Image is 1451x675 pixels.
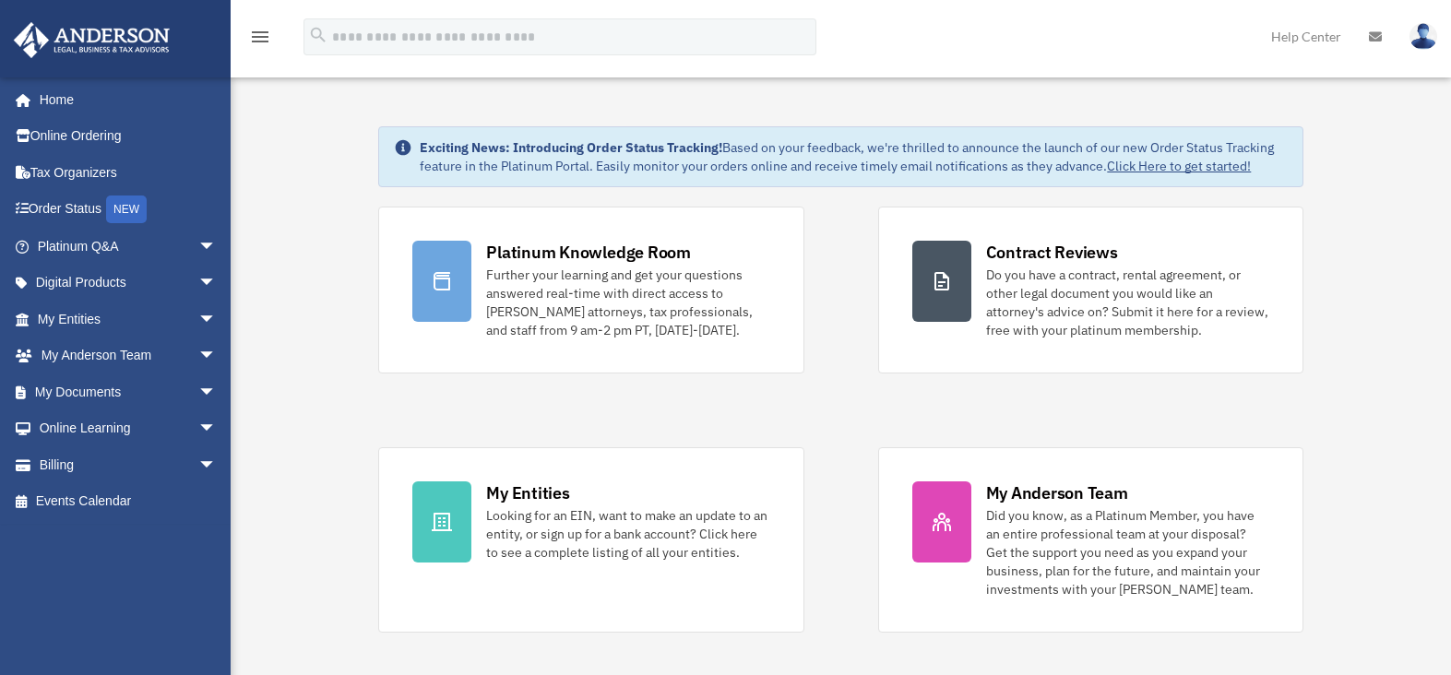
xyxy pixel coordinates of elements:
[198,301,235,338] span: arrow_drop_down
[198,337,235,375] span: arrow_drop_down
[13,410,244,447] a: Online Learningarrow_drop_down
[13,337,244,374] a: My Anderson Teamarrow_drop_down
[986,506,1269,598] div: Did you know, as a Platinum Member, you have an entire professional team at your disposal? Get th...
[986,241,1118,264] div: Contract Reviews
[198,265,235,302] span: arrow_drop_down
[198,228,235,266] span: arrow_drop_down
[198,373,235,411] span: arrow_drop_down
[106,195,147,223] div: NEW
[13,118,244,155] a: Online Ordering
[198,446,235,484] span: arrow_drop_down
[13,81,235,118] a: Home
[420,139,722,156] strong: Exciting News: Introducing Order Status Tracking!
[198,410,235,448] span: arrow_drop_down
[13,228,244,265] a: Platinum Q&Aarrow_drop_down
[486,506,769,562] div: Looking for an EIN, want to make an update to an entity, or sign up for a bank account? Click her...
[13,191,244,229] a: Order StatusNEW
[13,483,244,520] a: Events Calendar
[878,447,1303,633] a: My Anderson Team Did you know, as a Platinum Member, you have an entire professional team at your...
[378,207,803,373] a: Platinum Knowledge Room Further your learning and get your questions answered real-time with dire...
[986,481,1128,504] div: My Anderson Team
[1107,158,1251,174] a: Click Here to get started!
[486,266,769,339] div: Further your learning and get your questions answered real-time with direct access to [PERSON_NAM...
[486,481,569,504] div: My Entities
[308,25,328,45] i: search
[13,301,244,337] a: My Entitiesarrow_drop_down
[486,241,691,264] div: Platinum Knowledge Room
[249,26,271,48] i: menu
[13,154,244,191] a: Tax Organizers
[1409,23,1437,50] img: User Pic
[249,32,271,48] a: menu
[13,265,244,302] a: Digital Productsarrow_drop_down
[986,266,1269,339] div: Do you have a contract, rental agreement, or other legal document you would like an attorney's ad...
[13,373,244,410] a: My Documentsarrow_drop_down
[878,207,1303,373] a: Contract Reviews Do you have a contract, rental agreement, or other legal document you would like...
[13,446,244,483] a: Billingarrow_drop_down
[378,447,803,633] a: My Entities Looking for an EIN, want to make an update to an entity, or sign up for a bank accoun...
[8,22,175,58] img: Anderson Advisors Platinum Portal
[420,138,1287,175] div: Based on your feedback, we're thrilled to announce the launch of our new Order Status Tracking fe...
